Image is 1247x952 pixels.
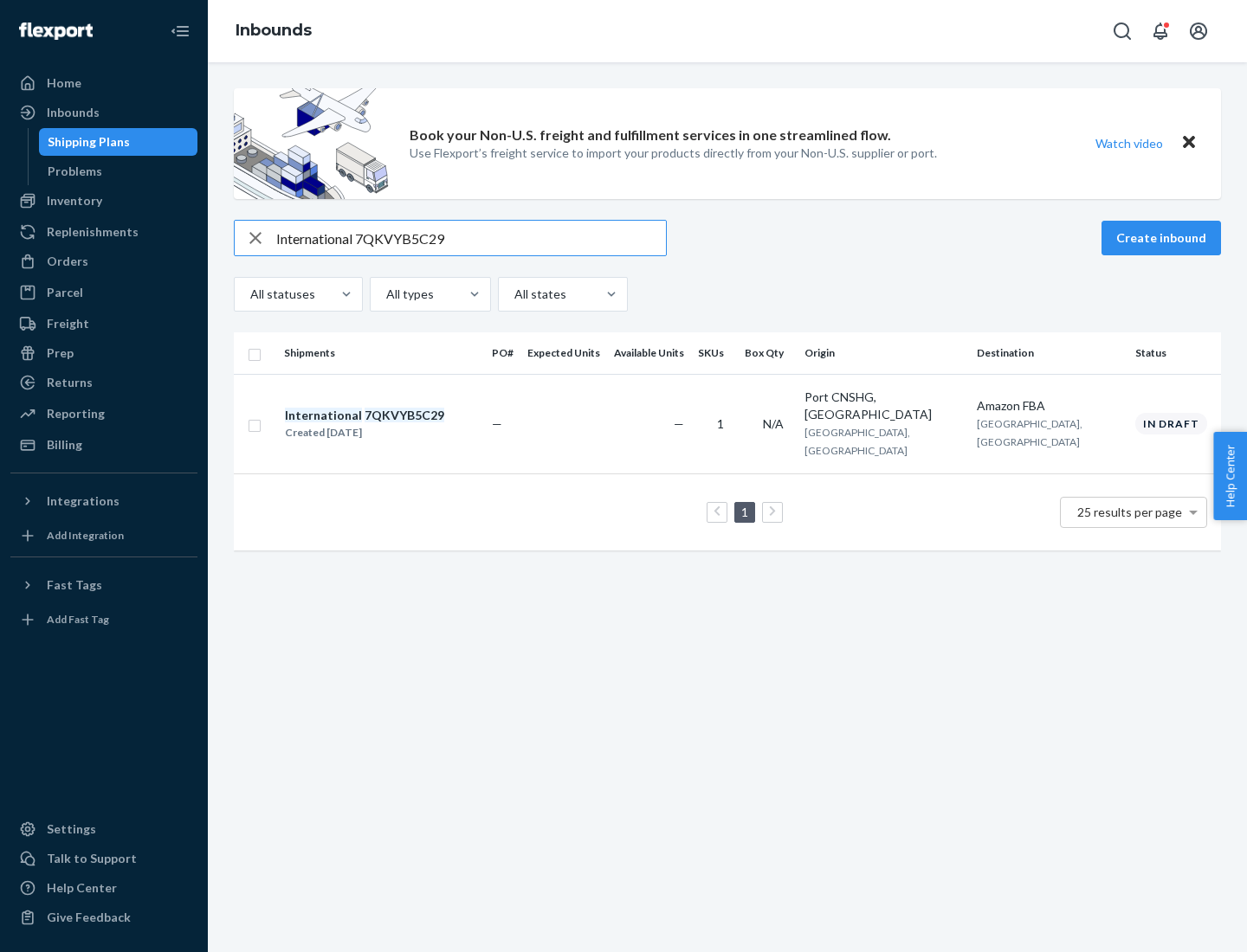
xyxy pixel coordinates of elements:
[1105,14,1140,48] button: Open Search Box
[277,332,485,374] th: Shipments
[10,431,197,459] a: Billing
[1102,221,1221,255] button: Create inbound
[47,612,109,627] div: Add Fast Tag
[738,332,798,374] th: Box Qty
[285,408,362,422] em: International
[10,248,197,275] a: Orders
[738,505,752,519] a: Page 1 is your current page
[10,845,197,872] a: Talk to Support
[1181,14,1216,48] button: Open account menu
[47,528,124,543] div: Add Integration
[492,416,502,431] span: —
[10,400,197,428] a: Reporting
[513,286,514,303] input: All states
[410,145,937,162] p: Use Flexport’s freight service to import your products directly from your Non-U.S. supplier or port.
[285,424,444,441] div: Created [DATE]
[717,416,724,431] span: 1
[10,815,197,843] a: Settings
[47,405,105,422] div: Reporting
[10,904,197,931] button: Give Feedback
[47,284,83,301] div: Parcel
[607,332,691,374] th: Available Units
[10,522,197,550] a: Add Integration
[1135,413,1207,434] div: In draft
[39,158,198,185] a: Problems
[804,426,910,457] span: [GEOGRAPHIC_DATA], [GEOGRAPHIC_DATA]
[1143,14,1178,48] button: Open notifications
[10,339,197,367] a: Prep
[1077,505,1182,519] span: 25 results per page
[10,606,197,634] a: Add Fast Tag
[804,389,963,423] div: Port CNSHG, [GEOGRAPHIC_DATA]
[10,279,197,306] a: Parcel
[10,99,197,126] a: Inbounds
[10,487,197,515] button: Integrations
[47,820,96,838] div: Settings
[39,128,198,156] a: Shipping Plans
[47,74,81,92] div: Home
[977,397,1121,415] div: Amazon FBA
[48,163,102,180] div: Problems
[1213,432,1247,520] button: Help Center
[10,571,197,599] button: Fast Tags
[47,909,131,926] div: Give Feedback
[48,133,130,151] div: Shipping Plans
[236,21,312,40] a: Inbounds
[47,436,82,453] div: Billing
[1128,332,1221,374] th: Status
[47,315,89,332] div: Freight
[222,6,326,56] ol: breadcrumbs
[47,253,88,270] div: Orders
[163,14,197,48] button: Close Navigation
[10,874,197,902] a: Help Center
[19,23,93,40] img: Flexport logo
[410,125,891,145] p: Book your Non-U.S. freight and fulfillment services in one streamlined flow.
[47,192,102,209] div: Inventory
[763,416,784,431] span: N/A
[47,879,117,897] div: Help Center
[47,576,102,594] div: Fast Tags
[798,332,970,374] th: Origin
[10,69,197,97] a: Home
[47,374,93,391] div: Returns
[384,286,386,303] input: All types
[276,221,666,255] input: Search inbounds by name, destination, msku...
[674,416,684,431] span: —
[47,104,100,121] div: Inbounds
[970,332,1128,374] th: Destination
[1178,131,1200,156] button: Close
[47,492,120,510] div: Integrations
[977,417,1082,448] span: [GEOGRAPHIC_DATA], [GEOGRAPHIC_DATA]
[365,408,444,422] em: 7QKVYB5C29
[520,332,607,374] th: Expected Units
[10,310,197,338] a: Freight
[10,187,197,215] a: Inventory
[249,286,250,303] input: All statuses
[47,850,137,867] div: Talk to Support
[10,218,197,246] a: Replenishments
[485,332,520,374] th: PO#
[47,223,139,241] div: Replenishments
[1084,131,1174,156] button: Watch video
[47,344,74,362] div: Prep
[10,369,197,396] a: Returns
[691,332,738,374] th: SKUs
